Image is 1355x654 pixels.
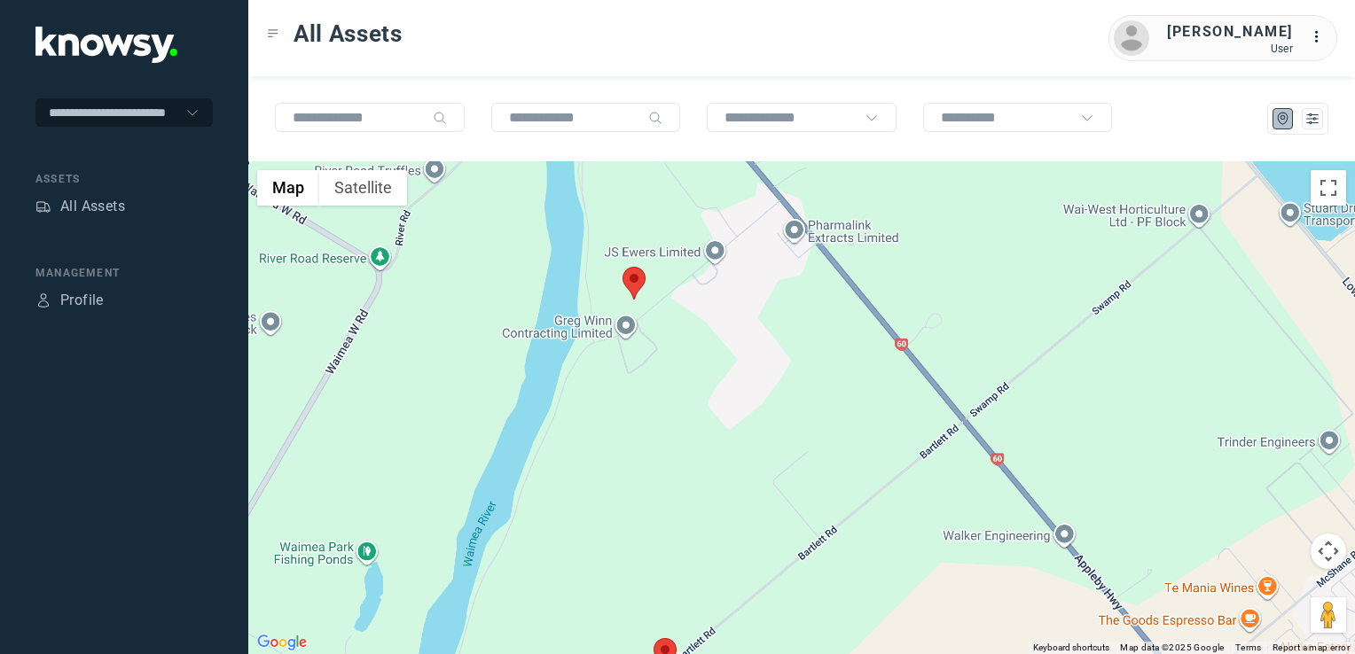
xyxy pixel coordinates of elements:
[1311,27,1332,48] div: :
[35,199,51,214] div: Assets
[1114,20,1149,56] img: avatar.png
[1275,111,1291,127] div: Map
[1311,597,1346,633] button: Drag Pegman onto the map to open Street View
[1311,27,1332,51] div: :
[1304,111,1320,127] div: List
[1312,30,1329,43] tspan: ...
[1235,642,1262,652] a: Terms (opens in new tab)
[253,631,311,654] a: Open this area in Google Maps (opens a new window)
[294,18,403,50] span: All Assets
[1311,533,1346,569] button: Map camera controls
[60,196,125,217] div: All Assets
[1273,642,1350,652] a: Report a map error
[257,170,319,206] button: Show street map
[35,171,213,187] div: Assets
[35,27,177,63] img: Application Logo
[648,111,662,125] div: Search
[1311,170,1346,206] button: Toggle fullscreen view
[35,196,125,217] a: AssetsAll Assets
[1167,21,1293,43] div: [PERSON_NAME]
[1167,43,1293,55] div: User
[433,111,447,125] div: Search
[35,292,51,308] div: Profile
[267,27,279,40] div: Toggle Menu
[35,265,213,281] div: Management
[60,290,104,311] div: Profile
[1120,642,1224,652] span: Map data ©2025 Google
[35,290,104,311] a: ProfileProfile
[1033,642,1109,654] button: Keyboard shortcuts
[319,170,407,206] button: Show satellite imagery
[253,631,311,654] img: Google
